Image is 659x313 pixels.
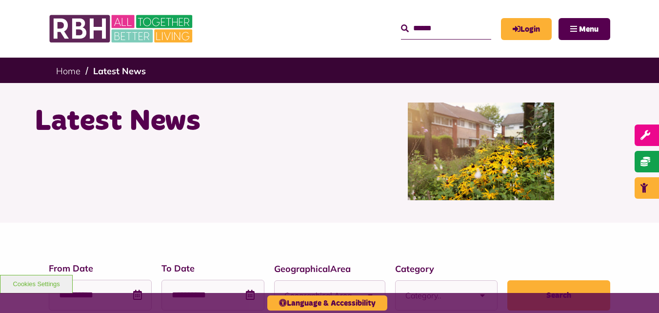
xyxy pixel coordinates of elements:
[615,269,659,313] iframe: Netcall Web Assistant for live chat
[395,262,498,275] label: Category
[408,103,554,200] img: SAZ MEDIA RBH HOUSING4
[559,18,610,40] button: Navigation
[161,262,264,275] label: To Date
[267,295,387,311] button: Language & Accessibility
[501,18,552,40] a: MyRBH
[35,103,322,141] h1: Latest News
[579,25,599,33] span: Menu
[56,65,80,77] a: Home
[49,262,152,275] label: From Date
[93,65,146,77] a: Latest News
[405,281,468,310] span: Category..
[49,10,195,48] img: RBH
[284,281,356,310] span: Geographical Area..
[507,280,610,311] button: Search
[274,262,385,275] label: GeographicalArea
